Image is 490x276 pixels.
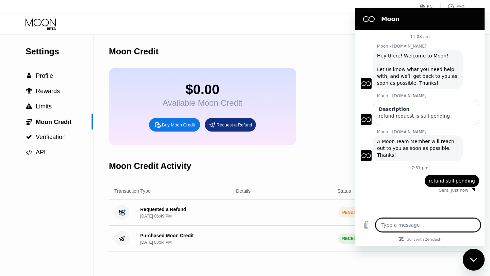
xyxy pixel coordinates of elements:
div:  [26,73,32,79]
div: Moon Credit Activity [109,161,191,171]
span: Verification [36,134,66,140]
div: Settings [26,47,93,56]
div: Transaction Type [114,188,151,194]
div: $0.00 [163,82,242,97]
div: FAQ [441,3,464,10]
span: Moon Credit [36,119,71,125]
span:  [26,118,32,125]
div: EN [420,3,441,10]
div: Request a Refund [205,118,256,132]
div: Available Moon Credit [163,98,242,108]
iframe: Button to launch messaging window, conversation in progress [463,249,485,271]
div: Requested a Refund [140,207,186,212]
span: Profile [36,72,53,79]
div: PENDING [338,207,365,218]
div: [DATE] 08:04 PM [140,240,171,245]
div: EN [427,4,433,9]
div: Moon Credit [109,47,159,56]
span:  [26,134,32,140]
div: Purchased Moon Credit [140,233,194,238]
div: Status [338,188,351,194]
div: Details [236,188,251,194]
div: RECEIVED [338,234,367,244]
span:  [26,88,32,94]
iframe: Messaging window [355,8,485,246]
div: Buy Moon Credit [162,122,195,128]
div: Request a Refund [216,122,252,128]
span: API [36,149,46,156]
div: FAQ [456,4,464,9]
span:  [27,73,31,79]
span:  [26,103,32,109]
div: Buy Moon Credit [149,118,200,132]
span: Rewards [36,88,60,94]
span: Limits [36,103,52,110]
span:  [26,149,32,155]
div: [DATE] 06:49 PM [140,214,171,219]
